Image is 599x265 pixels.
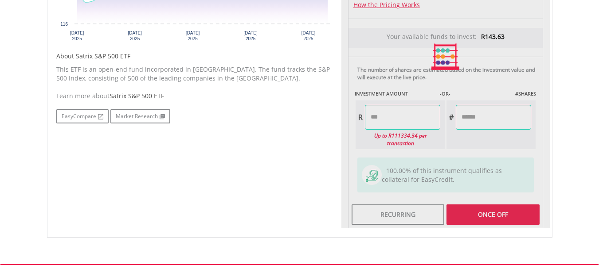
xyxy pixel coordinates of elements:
[110,92,164,100] span: Satrix S&P 500 ETF
[128,31,142,41] text: [DATE] 2025
[56,109,109,123] a: EasyCompare
[110,109,170,123] a: Market Research
[243,31,258,41] text: [DATE] 2025
[185,31,200,41] text: [DATE] 2025
[70,31,84,41] text: [DATE] 2025
[56,65,335,83] p: This ETF is an open-end fund incorporated in [GEOGRAPHIC_DATA]. The fund tracks the S&P 500 Index...
[56,92,335,100] div: Learn more about
[301,31,315,41] text: [DATE] 2025
[56,52,335,61] h5: About Satrix S&P 500 ETF
[60,22,68,27] text: 116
